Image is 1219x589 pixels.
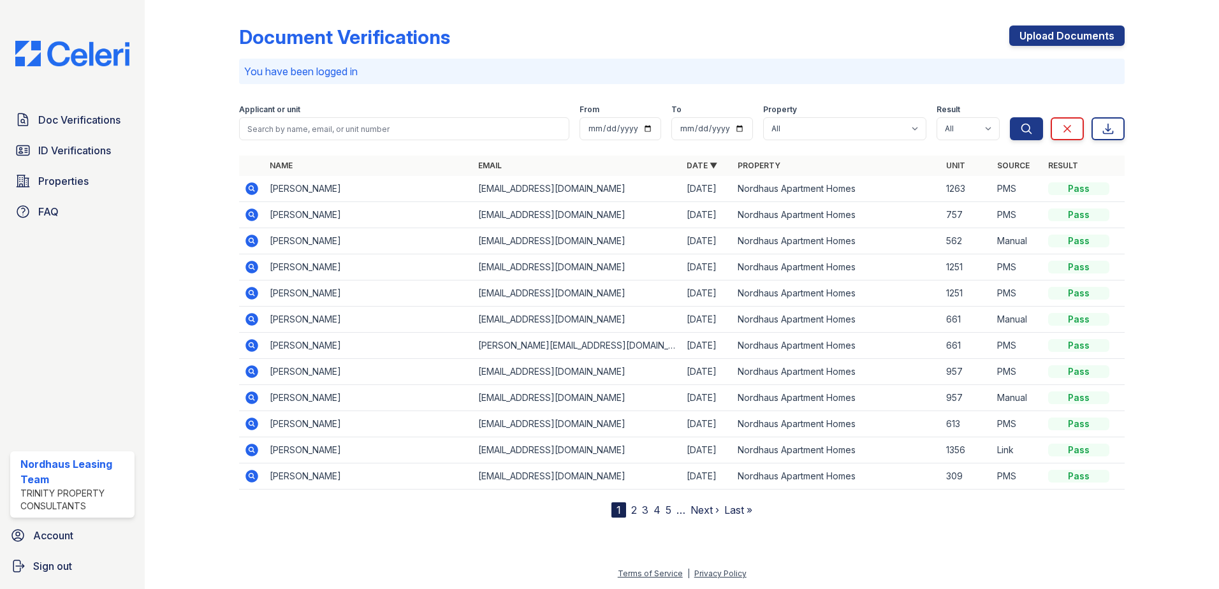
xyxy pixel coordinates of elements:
td: [EMAIL_ADDRESS][DOMAIN_NAME] [473,176,682,202]
td: PMS [992,333,1043,359]
div: Trinity Property Consultants [20,487,129,513]
td: 562 [941,228,992,254]
div: Pass [1048,444,1109,456]
td: 957 [941,359,992,385]
td: [DATE] [682,437,733,463]
td: [EMAIL_ADDRESS][DOMAIN_NAME] [473,385,682,411]
a: Date ▼ [687,161,717,170]
td: 309 [941,463,992,490]
td: [EMAIL_ADDRESS][DOMAIN_NAME] [473,280,682,307]
a: Privacy Policy [694,569,747,578]
td: [PERSON_NAME] [265,359,473,385]
div: Pass [1048,339,1109,352]
td: [DATE] [682,176,733,202]
p: You have been logged in [244,64,1120,79]
a: Email [478,161,502,170]
td: 757 [941,202,992,228]
td: 661 [941,307,992,333]
td: [PERSON_NAME] [265,228,473,254]
a: FAQ [10,199,135,224]
td: [DATE] [682,385,733,411]
div: Pass [1048,235,1109,247]
td: Nordhaus Apartment Homes [733,411,941,437]
td: 1251 [941,280,992,307]
td: [EMAIL_ADDRESS][DOMAIN_NAME] [473,254,682,280]
a: 4 [653,504,661,516]
td: PMS [992,411,1043,437]
td: [PERSON_NAME] [265,254,473,280]
a: 2 [631,504,637,516]
td: [EMAIL_ADDRESS][DOMAIN_NAME] [473,437,682,463]
td: 1356 [941,437,992,463]
td: [PERSON_NAME][EMAIL_ADDRESS][DOMAIN_NAME] [473,333,682,359]
td: [DATE] [682,307,733,333]
td: PMS [992,254,1043,280]
td: Nordhaus Apartment Homes [733,333,941,359]
td: PMS [992,176,1043,202]
td: PMS [992,359,1043,385]
td: Nordhaus Apartment Homes [733,359,941,385]
div: Pass [1048,208,1109,221]
label: Result [937,105,960,115]
td: [DATE] [682,280,733,307]
td: [EMAIL_ADDRESS][DOMAIN_NAME] [473,307,682,333]
td: [EMAIL_ADDRESS][DOMAIN_NAME] [473,359,682,385]
a: Sign out [5,553,140,579]
a: Name [270,161,293,170]
div: 1 [611,502,626,518]
label: To [671,105,682,115]
td: Manual [992,228,1043,254]
div: Pass [1048,418,1109,430]
a: Result [1048,161,1078,170]
td: [DATE] [682,228,733,254]
td: Nordhaus Apartment Homes [733,202,941,228]
a: Property [738,161,780,170]
td: [PERSON_NAME] [265,307,473,333]
div: Pass [1048,470,1109,483]
span: FAQ [38,204,59,219]
img: CE_Logo_Blue-a8612792a0a2168367f1c8372b55b34899dd931a85d93a1a3d3e32e68fde9ad4.png [5,41,140,66]
td: [DATE] [682,333,733,359]
a: Terms of Service [618,569,683,578]
td: Link [992,437,1043,463]
td: Nordhaus Apartment Homes [733,307,941,333]
td: [DATE] [682,411,733,437]
div: Pass [1048,391,1109,404]
a: 3 [642,504,648,516]
span: ID Verifications [38,143,111,158]
td: [PERSON_NAME] [265,463,473,490]
div: Document Verifications [239,25,450,48]
td: Manual [992,385,1043,411]
td: Nordhaus Apartment Homes [733,176,941,202]
a: Upload Documents [1009,25,1125,46]
td: [DATE] [682,202,733,228]
div: Nordhaus Leasing Team [20,456,129,487]
td: 1263 [941,176,992,202]
td: PMS [992,463,1043,490]
td: Nordhaus Apartment Homes [733,385,941,411]
td: [PERSON_NAME] [265,333,473,359]
td: [PERSON_NAME] [265,385,473,411]
td: [PERSON_NAME] [265,437,473,463]
div: Pass [1048,287,1109,300]
td: PMS [992,280,1043,307]
div: Pass [1048,313,1109,326]
label: Property [763,105,797,115]
td: Nordhaus Apartment Homes [733,437,941,463]
td: [DATE] [682,463,733,490]
td: [PERSON_NAME] [265,176,473,202]
td: Nordhaus Apartment Homes [733,228,941,254]
a: Doc Verifications [10,107,135,133]
td: PMS [992,202,1043,228]
a: Unit [946,161,965,170]
a: Last » [724,504,752,516]
td: [DATE] [682,254,733,280]
label: From [580,105,599,115]
td: [PERSON_NAME] [265,411,473,437]
span: Properties [38,173,89,189]
label: Applicant or unit [239,105,300,115]
a: Source [997,161,1030,170]
a: Account [5,523,140,548]
span: Doc Verifications [38,112,120,127]
td: [PERSON_NAME] [265,280,473,307]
